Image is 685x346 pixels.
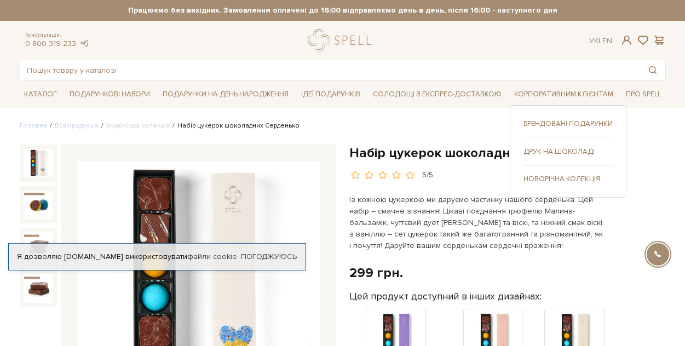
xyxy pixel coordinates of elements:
[24,232,53,261] img: Набір цукерок шоколадних Серденько
[349,290,542,303] label: Цей продукт доступний в інших дизайнах:
[349,145,666,162] h1: Набір цукерок шоколадних Серденько
[349,194,606,251] p: Із кожною цукеркою ми даруємо частинку нашого серденька. Цей набір – смачне зізнання! Цікаві поєд...
[523,174,613,184] a: Новорічна колекція
[523,147,613,157] a: Друк на шоколаді
[349,264,403,281] div: 299 грн.
[106,122,170,130] a: Українська колекція
[25,32,90,39] span: Консультація:
[510,86,618,103] a: Корпоративним клієнтам
[308,29,376,51] a: logo
[20,5,666,15] strong: Працюємо без вихідних. Замовлення оплачені до 16:00 відправляємо день в день, після 16:00 - насту...
[589,36,612,46] div: Ук
[602,36,612,45] a: En
[25,39,76,48] a: 0 800 319 233
[598,36,600,45] span: |
[621,86,665,103] a: Про Spell
[510,105,626,198] div: Каталог
[9,252,306,262] div: Я дозволяю [DOMAIN_NAME] використовувати
[170,121,300,131] li: Набір цукерок шоколадних Серденько
[523,119,613,129] a: Брендовані подарунки
[20,60,640,80] input: Пошук товару у каталозі
[65,86,154,103] a: Подарункові набори
[640,60,665,80] button: Пошук товару у каталозі
[241,252,297,262] a: Погоджуюсь
[24,149,53,177] img: Набір цукерок шоколадних Серденько
[297,86,365,103] a: Ідеї подарунків
[20,122,47,130] a: Головна
[24,191,53,219] img: Набір цукерок шоколадних Серденько
[20,86,61,103] a: Каталог
[369,85,506,103] a: Солодощі з експрес-доставкою
[55,122,99,130] a: Вся продукція
[187,252,237,261] a: файли cookie
[24,274,53,303] img: Набір цукерок шоколадних Серденько
[158,86,293,103] a: Подарунки на День народження
[79,39,90,48] a: telegram
[422,170,433,181] div: 5/5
